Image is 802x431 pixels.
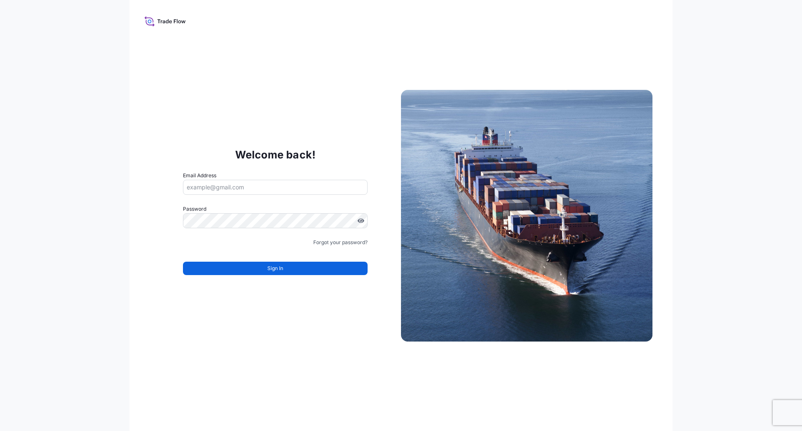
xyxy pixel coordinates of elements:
label: Password [183,205,368,213]
a: Forgot your password? [313,238,368,247]
p: Welcome back! [235,148,316,161]
span: Sign In [267,264,283,273]
label: Email Address [183,171,216,180]
button: Show password [358,217,364,224]
button: Sign In [183,262,368,275]
img: Ship illustration [401,90,652,342]
input: example@gmail.com [183,180,368,195]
